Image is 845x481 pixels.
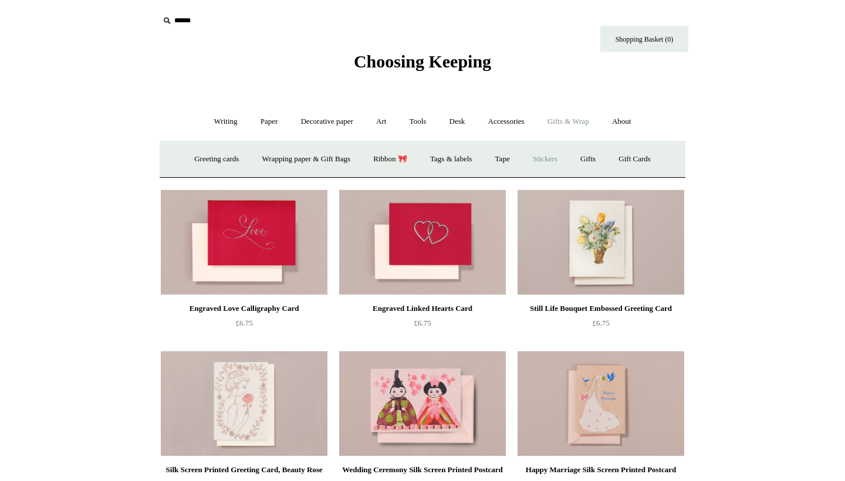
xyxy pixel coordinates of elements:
[164,463,325,477] div: Silk Screen Printed Greeting Card, Beauty Rose
[354,61,491,69] a: Choosing Keeping
[414,319,431,327] span: £6.75
[339,302,506,350] a: Engraved Linked Hearts Card £6.75
[339,189,506,295] img: Engraved Linked Hearts Card
[520,302,681,316] div: Still Life Bouquet Embossed Greeting Card
[184,144,249,175] a: Greeting cards
[570,144,606,175] a: Gifts
[339,189,506,295] a: Engraved Linked Hearts Card Engraved Linked Hearts Card
[161,189,327,295] img: Engraved Love Calligraphy Card
[537,106,600,137] a: Gifts & Wrap
[161,302,327,350] a: Engraved Love Calligraphy Card £6.75
[354,52,491,71] span: Choosing Keeping
[608,144,661,175] a: Gift Cards
[339,351,506,456] img: Wedding Ceremony Silk Screen Printed Postcard
[250,106,289,137] a: Paper
[342,302,503,316] div: Engraved Linked Hearts Card
[420,144,482,175] a: Tags & labels
[518,189,684,295] img: Still Life Bouquet Embossed Greeting Card
[518,351,684,456] img: Happy Marriage Silk Screen Printed Postcard
[204,106,248,137] a: Writing
[600,26,688,52] a: Shopping Basket (0)
[161,351,327,456] img: Silk Screen Printed Greeting Card, Beauty Rose
[235,319,252,327] span: £6.75
[592,319,609,327] span: £6.75
[252,144,361,175] a: Wrapping paper & Gift Bags
[520,463,681,477] div: Happy Marriage Silk Screen Printed Postcard
[161,351,327,456] a: Silk Screen Printed Greeting Card, Beauty Rose Silk Screen Printed Greeting Card, Beauty Rose
[601,106,642,137] a: About
[518,351,684,456] a: Happy Marriage Silk Screen Printed Postcard Happy Marriage Silk Screen Printed Postcard
[522,144,568,175] a: Stickers
[339,351,506,456] a: Wedding Ceremony Silk Screen Printed Postcard Wedding Ceremony Silk Screen Printed Postcard
[485,144,520,175] a: Tape
[363,144,418,175] a: Ribbon 🎀
[518,302,684,350] a: Still Life Bouquet Embossed Greeting Card £6.75
[478,106,535,137] a: Accessories
[342,463,503,477] div: Wedding Ceremony Silk Screen Printed Postcard
[399,106,437,137] a: Tools
[164,302,325,316] div: Engraved Love Calligraphy Card
[366,106,397,137] a: Art
[439,106,476,137] a: Desk
[290,106,364,137] a: Decorative paper
[161,189,327,295] a: Engraved Love Calligraphy Card Engraved Love Calligraphy Card
[518,189,684,295] a: Still Life Bouquet Embossed Greeting Card Still Life Bouquet Embossed Greeting Card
